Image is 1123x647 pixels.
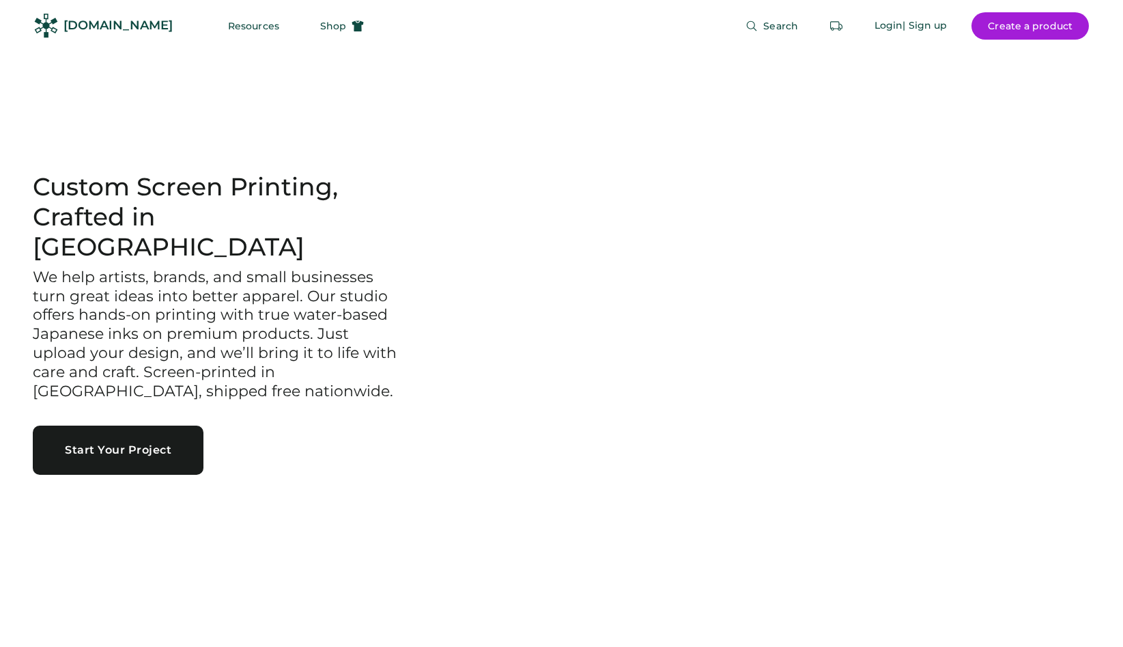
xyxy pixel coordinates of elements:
[212,12,296,40] button: Resources
[33,426,203,475] button: Start Your Project
[320,21,346,31] span: Shop
[34,14,58,38] img: Rendered Logo - Screens
[823,12,850,40] button: Retrieve an order
[763,21,798,31] span: Search
[33,268,401,402] h3: We help artists, brands, and small businesses turn great ideas into better apparel. Our studio of...
[33,172,416,262] h1: Custom Screen Printing, Crafted in [GEOGRAPHIC_DATA]
[63,17,173,34] div: [DOMAIN_NAME]
[875,19,903,33] div: Login
[729,12,814,40] button: Search
[902,19,947,33] div: | Sign up
[971,12,1089,40] button: Create a product
[304,12,380,40] button: Shop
